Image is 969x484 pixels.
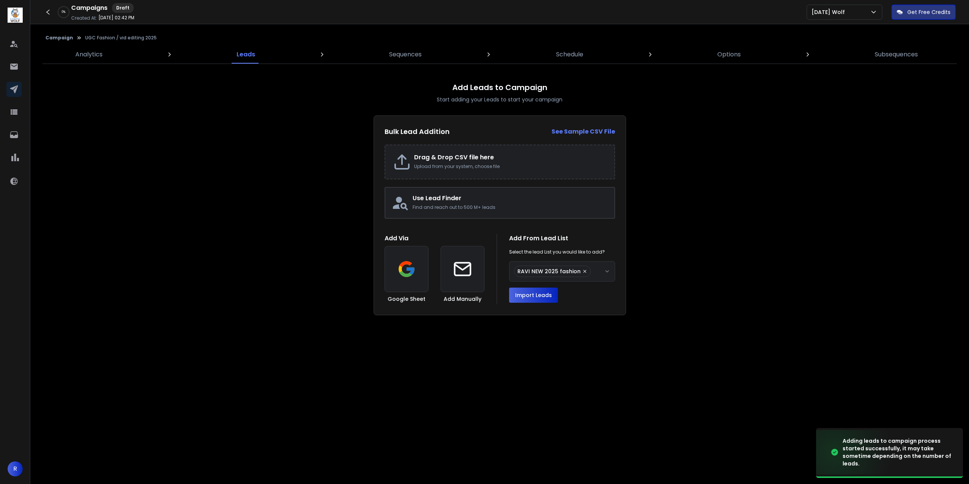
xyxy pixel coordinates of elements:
[71,45,107,64] a: Analytics
[98,15,134,21] p: [DATE] 02:42 PM
[385,234,484,243] h1: Add Via
[85,35,157,41] p: UGC Fashion / vid editing 2025
[112,3,134,13] div: Draft
[8,461,23,476] button: R
[413,194,608,203] h2: Use Lead Finder
[509,249,605,255] p: Select the lead List you would like to add?
[444,295,481,303] h3: Add Manually
[385,126,450,137] h2: Bulk Lead Addition
[45,35,73,41] button: Campaign
[389,50,422,59] p: Sequences
[71,3,107,12] h1: Campaigns
[388,295,425,303] h3: Google Sheet
[509,288,558,303] button: Import Leads
[62,10,65,14] p: 0 %
[812,8,848,16] p: [DATE] Wolf
[413,204,608,210] p: Find and reach out to 500 M+ leads
[551,45,588,64] a: Schedule
[232,45,260,64] a: Leads
[385,45,426,64] a: Sequences
[713,45,745,64] a: Options
[843,437,954,467] div: Adding leads to campaign process started successfully, it may take sometime depending on the numb...
[414,163,607,170] p: Upload from your system, choose file
[875,50,918,59] p: Subsequences
[437,96,562,103] p: Start adding your Leads to start your campaign
[414,153,607,162] h2: Drag & Drop CSV file here
[517,268,581,275] span: RAVI NEW 2025 fashion
[816,430,892,475] img: image
[556,50,583,59] p: Schedule
[8,8,23,23] img: logo
[237,50,255,59] p: Leads
[452,82,547,93] h1: Add Leads to Campaign
[551,127,615,136] a: See Sample CSV File
[907,8,950,16] p: Get Free Credits
[717,50,741,59] p: Options
[71,15,97,21] p: Created At:
[870,45,922,64] a: Subsequences
[509,234,615,243] h1: Add From Lead List
[891,5,956,20] button: Get Free Credits
[75,50,103,59] p: Analytics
